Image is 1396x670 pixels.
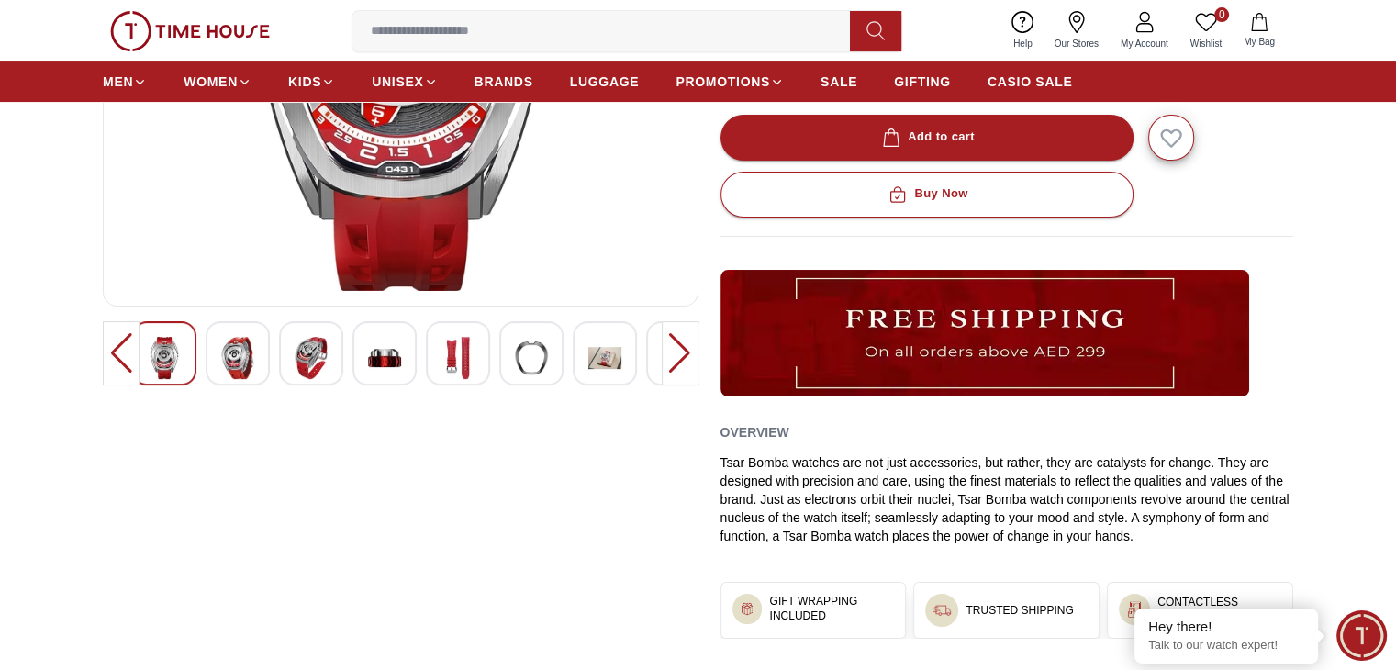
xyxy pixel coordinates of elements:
span: Wishlist [1183,37,1229,50]
img: TSAR BOMBA Men's Automatic Blue Dial Watch - TB8213A-03 SET [295,337,328,379]
a: Our Stores [1044,7,1110,54]
img: ... [110,11,270,51]
span: Our Stores [1047,37,1106,50]
button: My Bag [1233,9,1286,52]
a: SALE [821,65,857,98]
a: BRANDS [475,65,533,98]
div: Add to cart [878,127,975,148]
img: TSAR BOMBA Men's Automatic Blue Dial Watch - TB8213A-03 SET [515,337,548,379]
a: Help [1002,7,1044,54]
h3: GIFT WRAPPING INCLUDED [769,594,894,623]
h2: Overview [720,419,789,446]
span: LUGGAGE [570,73,640,91]
div: Tsar Bomba watches are not just accessories, but rather, they are catalysts for change. They are ... [720,453,1294,545]
a: LUGGAGE [570,65,640,98]
h3: TRUSTED SHIPPING [966,603,1073,618]
button: Add to cart [720,115,1134,161]
img: ... [720,270,1249,396]
img: TSAR BOMBA Men's Automatic Blue Dial Watch - TB8213A-03 SET [588,337,621,379]
a: CASIO SALE [988,65,1073,98]
a: KIDS [288,65,335,98]
a: WOMEN [184,65,251,98]
span: MEN [103,73,133,91]
span: My Bag [1236,35,1282,49]
span: BRANDS [475,73,533,91]
img: TSAR BOMBA Men's Automatic Blue Dial Watch - TB8213A-03 SET [221,337,254,379]
span: GIFTING [894,73,951,91]
span: My Account [1113,37,1176,50]
span: Help [1006,37,1040,50]
span: WOMEN [184,73,238,91]
button: Buy Now [720,172,1134,218]
a: PROMOTIONS [676,65,784,98]
img: TSAR BOMBA Men's Automatic Blue Dial Watch - TB8213A-03 SET [368,337,401,379]
img: ... [933,601,951,620]
span: PROMOTIONS [676,73,770,91]
span: UNISEX [372,73,423,91]
p: Talk to our watch expert! [1148,638,1304,653]
span: CASIO SALE [988,73,1073,91]
div: Chat Widget [1336,610,1387,661]
img: TSAR BOMBA Men's Automatic Blue Dial Watch - TB8213A-03 SET [441,337,475,379]
a: GIFTING [894,65,951,98]
h3: CONTACTLESS DELIVERY [1157,595,1281,624]
div: Buy Now [885,184,967,205]
img: ... [740,601,755,617]
span: KIDS [288,73,321,91]
span: SALE [821,73,857,91]
img: TSAR BOMBA Men's Automatic Blue Dial Watch - TB8213A-03 SET [148,337,181,379]
img: ... [1126,601,1143,618]
div: Hey there! [1148,618,1304,636]
a: MEN [103,65,147,98]
a: 0Wishlist [1179,7,1233,54]
span: 0 [1214,7,1229,22]
a: UNISEX [372,65,437,98]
